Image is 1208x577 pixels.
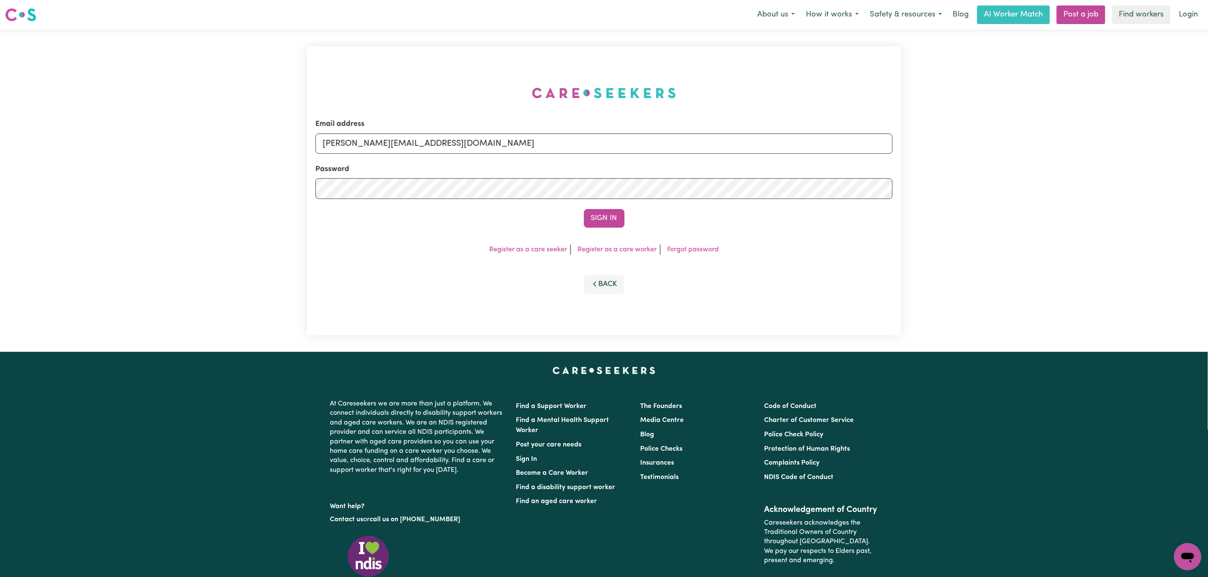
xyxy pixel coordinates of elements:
[315,119,364,130] label: Email address
[977,5,1050,24] a: AI Worker Match
[764,417,854,424] a: Charter of Customer Service
[752,6,800,24] button: About us
[764,431,823,438] a: Police Check Policy
[1057,5,1105,24] a: Post a job
[516,498,597,505] a: Find an aged care worker
[330,498,506,511] p: Want help?
[516,417,609,434] a: Find a Mental Health Support Worker
[1174,543,1201,570] iframe: Button to launch messaging window, conversation in progress
[800,6,864,24] button: How it works
[516,441,582,448] a: Post your care needs
[516,456,537,463] a: Sign In
[640,431,654,438] a: Blog
[764,474,833,481] a: NDIS Code of Conduct
[330,396,506,478] p: At Careseekers we are more than just a platform. We connect individuals directly to disability su...
[764,505,878,515] h2: Acknowledgement of Country
[516,470,589,476] a: Become a Care Worker
[5,7,36,22] img: Careseekers logo
[640,446,682,452] a: Police Checks
[764,515,878,569] p: Careseekers acknowledges the Traditional Owners of Country throughout [GEOGRAPHIC_DATA]. We pay o...
[948,5,974,24] a: Blog
[315,164,349,175] label: Password
[640,417,684,424] a: Media Centre
[667,246,719,253] a: Forgot password
[578,246,657,253] a: Register as a care worker
[1112,5,1170,24] a: Find workers
[640,403,682,410] a: The Founders
[516,403,587,410] a: Find a Support Worker
[5,5,36,24] a: Careseekers logo
[315,133,893,154] input: Email address
[764,446,850,452] a: Protection of Human Rights
[864,6,948,24] button: Safety & resources
[330,516,364,523] a: Contact us
[516,484,616,491] a: Find a disability support worker
[1174,5,1203,24] a: Login
[370,516,460,523] a: call us on [PHONE_NUMBER]
[764,403,816,410] a: Code of Conduct
[640,460,674,466] a: Insurances
[764,460,819,466] a: Complaints Policy
[330,512,506,528] p: or
[584,209,625,228] button: Sign In
[640,474,679,481] a: Testimonials
[489,246,567,253] a: Register as a care seeker
[584,275,625,294] button: Back
[553,367,655,374] a: Careseekers home page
